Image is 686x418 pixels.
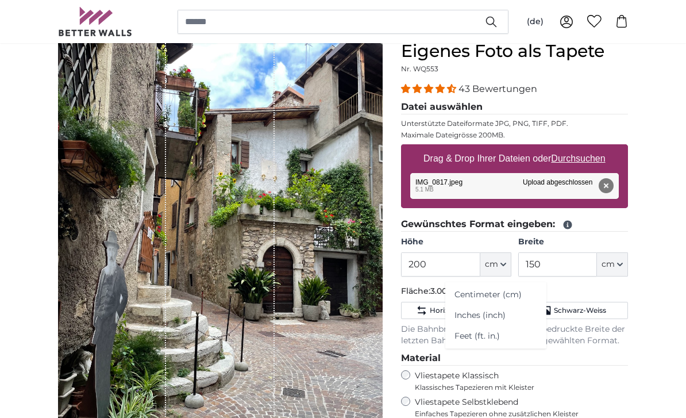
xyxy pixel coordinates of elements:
span: 43 Bewertungen [458,83,537,94]
u: Durchsuchen [552,154,606,163]
label: Vliestapete Klassisch [415,370,618,392]
p: Unterstützte Dateiformate JPG, PNG, TIFF, PDF. [401,119,628,128]
span: Horizontal spiegeln [430,306,496,315]
label: Höhe [401,236,511,248]
span: 4.40 stars [401,83,458,94]
span: Schwarz-Weiss [554,306,606,315]
span: cm [485,259,498,270]
button: cm [480,252,511,277]
p: Fläche: [401,286,628,297]
p: Die Bahnbreite beträgt 50 cm. Die bedruckte Breite der letzten Bahn ergibt sich aus Ihrem gewählt... [401,324,628,347]
a: Inches (inch) [445,305,546,325]
a: Centimeter (cm) [445,285,546,305]
legend: Gewünschtes Format eingeben: [401,217,628,232]
legend: Material [401,351,628,366]
button: cm [597,252,628,277]
button: Schwarz-Weiss [518,302,628,319]
label: Breite [518,236,628,248]
legend: Datei auswählen [401,100,628,114]
img: Betterwalls [58,7,133,36]
span: Nr. WQ553 [401,64,438,73]
span: cm [602,259,615,270]
a: Feet (ft. in.) [445,325,546,346]
span: 3.00m² [430,286,459,296]
button: Horizontal spiegeln [401,302,511,319]
label: Drag & Drop Ihrer Dateien oder [419,147,610,170]
h1: Eigenes Foto als Tapete [401,41,628,62]
p: Maximale Dateigrösse 200MB. [401,131,628,140]
span: Klassisches Tapezieren mit Kleister [415,383,618,392]
button: (de) [518,11,553,32]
